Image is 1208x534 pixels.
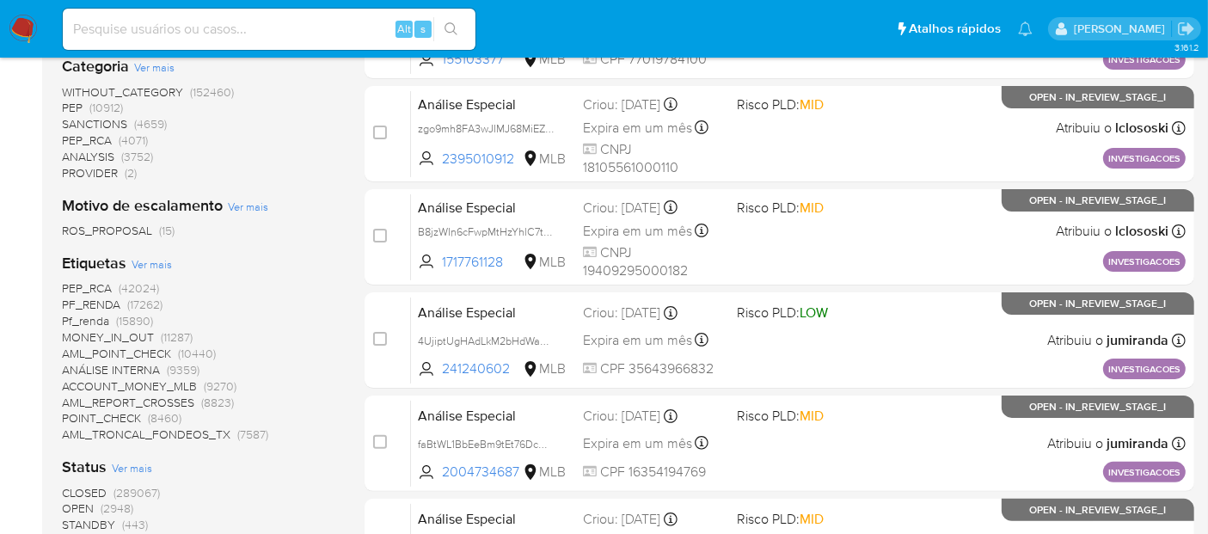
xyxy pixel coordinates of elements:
span: s [420,21,426,37]
a: Sair [1177,20,1195,38]
span: Atalhos rápidos [909,20,1001,38]
input: Pesquise usuários ou casos... [63,18,475,40]
span: 3.161.2 [1174,40,1199,54]
a: Notificações [1018,21,1033,36]
span: Alt [397,21,411,37]
button: search-icon [433,17,469,41]
p: leticia.siqueira@mercadolivre.com [1074,21,1171,37]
